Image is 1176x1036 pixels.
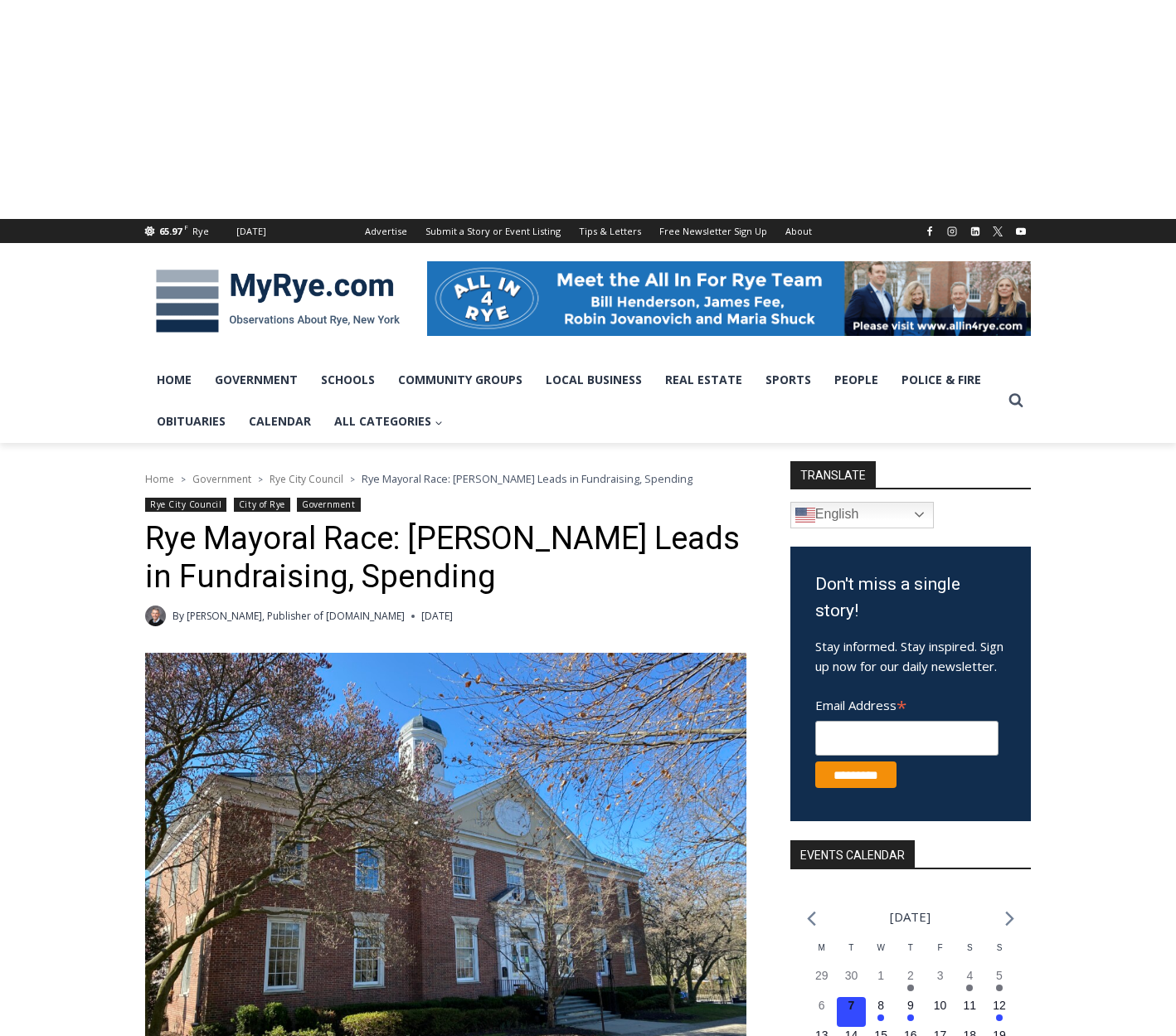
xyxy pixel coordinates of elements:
em: Has events [966,985,973,991]
a: City of Rye [234,498,290,512]
em: Has events [877,1014,884,1021]
a: All in for Rye [427,261,1031,336]
time: 12 [993,999,1006,1012]
a: Community Groups [386,359,534,401]
div: Thursday [896,941,926,967]
a: Author image [145,606,166,626]
button: 3 [926,967,955,997]
a: YouTube [1011,221,1031,241]
span: W [877,943,884,952]
span: > [350,474,355,485]
time: 5 [996,969,1003,982]
a: Sports [754,359,823,401]
button: 12 Has events [984,997,1014,1027]
a: Government [192,472,251,486]
a: English [790,502,934,528]
time: 30 [845,969,858,982]
a: Government [203,359,309,401]
span: F [184,222,188,231]
span: T [848,943,853,952]
a: Submit a Story or Event Listing [416,219,570,243]
button: 10 [926,997,955,1027]
a: X [988,221,1008,241]
p: Stay informed. Stay inspired. Sign up now for our daily newsletter. [815,636,1006,676]
span: F [938,943,943,952]
img: en [795,505,815,525]
div: Friday [926,941,955,967]
a: Rye City Council [145,498,226,512]
nav: Primary Navigation [145,359,1001,443]
time: 3 [937,969,944,982]
time: 9 [907,999,914,1012]
span: > [181,474,186,485]
label: Email Address [815,688,999,718]
button: 1 [866,967,896,997]
time: [DATE] [421,608,453,624]
span: S [967,943,973,952]
img: MyRye.com [145,258,411,344]
a: Tips & Letters [570,219,650,243]
span: Rye Mayoral Race: [PERSON_NAME] Leads in Fundraising, Spending [362,471,692,486]
a: Calendar [237,401,323,442]
em: Has events [907,985,914,991]
button: 11 [955,997,984,1027]
span: > [258,474,263,485]
h3: Don't miss a single story! [815,572,1006,624]
div: Tuesday [837,941,867,967]
time: 10 [934,999,947,1012]
span: T [908,943,913,952]
time: 6 [819,999,825,1012]
time: 4 [966,969,973,982]
span: M [819,943,825,952]
span: By [173,608,184,624]
button: 2 Has events [896,967,926,997]
a: About [776,219,821,243]
a: Police & Fire [890,359,993,401]
a: Obituaries [145,401,237,442]
a: Real Estate [654,359,754,401]
div: [DATE] [236,224,266,239]
a: Next month [1005,911,1014,927]
time: 8 [877,999,884,1012]
a: Instagram [942,221,962,241]
a: Free Newsletter Sign Up [650,219,776,243]
time: 7 [848,999,855,1012]
a: [PERSON_NAME], Publisher of [DOMAIN_NAME] [187,609,405,623]
li: [DATE] [890,906,931,928]
button: 9 Has events [896,997,926,1027]
a: Rye City Council [270,472,343,486]
button: 29 [807,967,837,997]
a: Facebook [920,221,940,241]
span: All Categories [334,412,443,430]
button: 7 [837,997,867,1027]
button: 30 [837,967,867,997]
button: 6 [807,997,837,1027]
time: 2 [907,969,914,982]
button: View Search Form [1001,386,1031,416]
a: All Categories [323,401,454,442]
a: Local Business [534,359,654,401]
a: Home [145,359,203,401]
a: Schools [309,359,386,401]
div: Sunday [984,941,1014,967]
time: 29 [815,969,829,982]
time: 1 [877,969,884,982]
a: Previous month [807,911,816,927]
a: Government [297,498,360,512]
a: Advertise [356,219,416,243]
div: Monday [807,941,837,967]
span: 65.97 [159,225,182,237]
nav: Secondary Navigation [356,219,821,243]
em: Has events [907,1014,914,1021]
a: People [823,359,890,401]
strong: TRANSLATE [790,461,876,488]
a: Home [145,472,174,486]
button: 8 Has events [866,997,896,1027]
span: S [997,943,1003,952]
h2: Events Calendar [790,840,915,868]
time: 11 [964,999,977,1012]
button: 4 Has events [955,967,984,997]
div: Rye [192,224,209,239]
